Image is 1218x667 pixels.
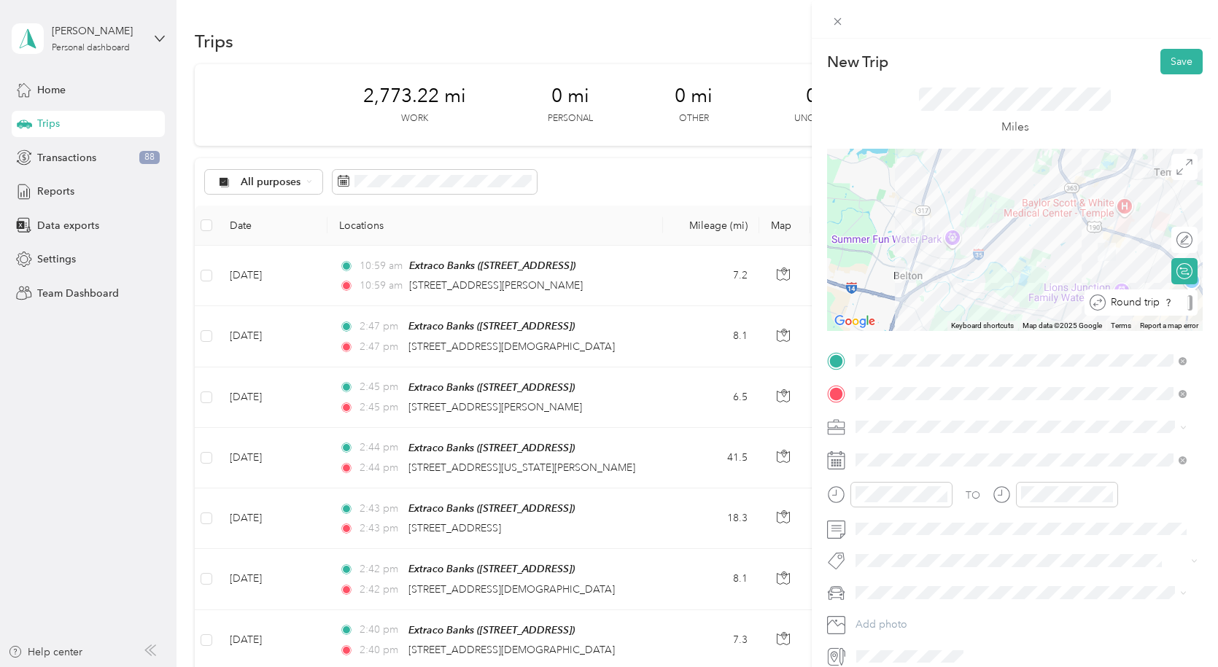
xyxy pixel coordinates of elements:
a: Open this area in Google Maps (opens a new window) [831,312,879,331]
iframe: Everlance-gr Chat Button Frame [1136,585,1218,667]
p: Miles [1001,118,1029,136]
div: TO [966,488,980,503]
p: New Trip [827,52,888,72]
button: Save [1160,49,1203,74]
button: Keyboard shortcuts [951,321,1014,331]
span: Round trip [1111,297,1160,308]
img: Google [831,312,879,331]
button: Add photo [850,615,1203,635]
span: Map data ©2025 Google [1023,321,1102,329]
